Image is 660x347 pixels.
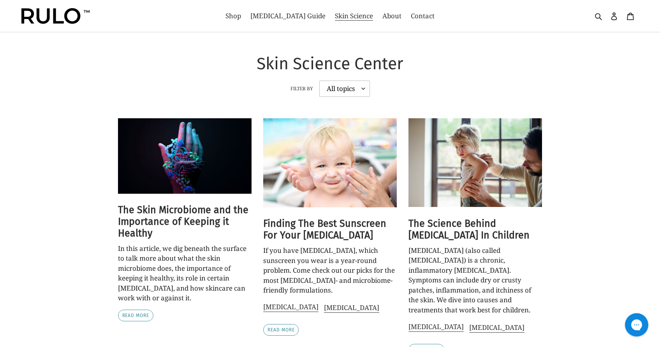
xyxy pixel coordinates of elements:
[331,10,377,22] a: Skin Science
[21,8,90,24] img: Rulo™ Skin
[263,246,395,294] span: If you have [MEDICAL_DATA], which sunscreen you wear is a year-round problem. Come check out our ...
[408,218,542,241] h2: The Science Behind [MEDICAL_DATA] In Children
[621,310,652,339] iframe: Gorgias live chat messenger
[263,218,397,241] h2: Finding The Best Sunscreen For Your [MEDICAL_DATA]
[408,322,542,333] ul: Tags
[222,10,245,22] a: Shop
[263,324,299,336] a: Read more: Finding The Best Sunscreen For Your Eczema
[246,10,329,22] a: [MEDICAL_DATA] Guide
[469,323,524,333] a: [MEDICAL_DATA]
[324,303,379,313] a: [MEDICAL_DATA]
[118,118,252,239] a: The Skin Microbiome and the Importance of Keeping it Healthy
[118,244,246,303] span: In this article, we dig beneath the surface to talk more about what the skin microbiome does, the...
[408,322,464,332] a: [MEDICAL_DATA]
[263,302,397,314] ul: Tags
[263,118,397,241] a: Finding The Best Sunscreen For Your [MEDICAL_DATA]
[225,11,241,21] span: Shop
[382,11,401,21] span: About
[408,118,542,241] a: The Science Behind [MEDICAL_DATA] In Children
[263,302,319,312] a: [MEDICAL_DATA]
[118,204,252,239] h2: The Skin Microbiome and the Importance of Keeping it Healthy
[411,11,435,21] span: Contact
[118,54,542,74] h1: Skin Science Center
[408,246,531,314] span: [MEDICAL_DATA] (also called [MEDICAL_DATA]) is a chronic, inflammatory [MEDICAL_DATA]. Symptoms c...
[335,11,373,21] span: Skin Science
[118,310,154,321] a: Read more: The Skin Microbiome and the Importance of Keeping it Healthy
[250,11,326,21] span: [MEDICAL_DATA] Guide
[290,85,313,92] label: Filter by
[378,10,405,22] a: About
[407,10,438,22] a: Contact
